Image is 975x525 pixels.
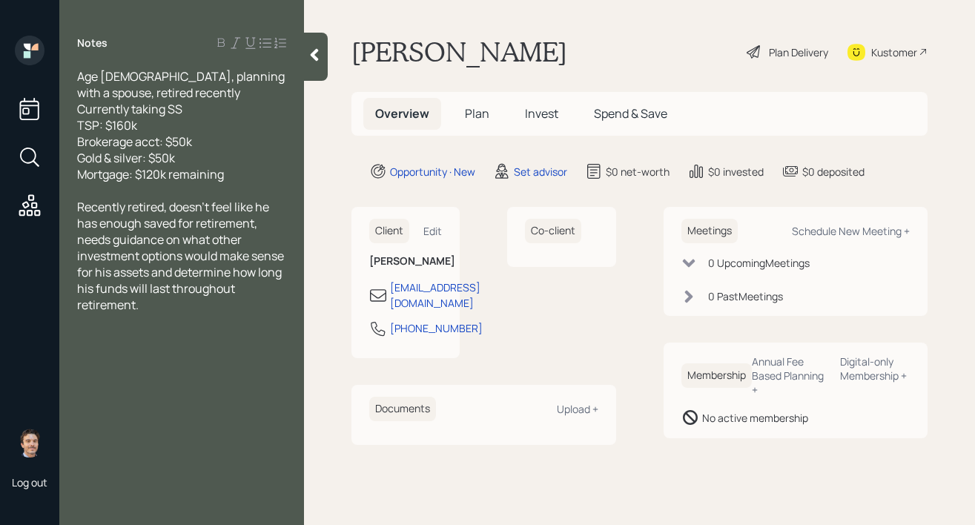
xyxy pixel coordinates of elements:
span: Age [DEMOGRAPHIC_DATA], planning with a spouse, retired recently [77,68,287,101]
label: Notes [77,36,108,50]
span: Overview [375,105,429,122]
div: $0 deposited [802,164,865,179]
span: Plan [465,105,489,122]
span: TSP: $160k [77,117,137,133]
span: Mortgage: $120k remaining [77,166,224,182]
h6: Meetings [681,219,738,243]
div: Schedule New Meeting + [792,224,910,238]
div: Annual Fee Based Planning + [752,354,828,397]
div: Set advisor [514,164,567,179]
div: $0 net-worth [606,164,670,179]
span: Brokerage acct: $50k [77,133,192,150]
div: [PHONE_NUMBER] [390,320,483,336]
img: robby-grisanti-headshot.png [15,428,44,458]
div: 0 Past Meeting s [708,288,783,304]
span: Recently retired, doesn't feel like he has enough saved for retirement, needs guidance on what ot... [77,199,286,313]
div: Log out [12,475,47,489]
span: Gold & silver: $50k [77,150,175,166]
div: $0 invested [708,164,764,179]
h6: Client [369,219,409,243]
h6: Documents [369,397,436,421]
div: No active membership [702,410,808,426]
div: Plan Delivery [769,44,828,60]
h6: Membership [681,363,752,388]
h6: Co-client [525,219,581,243]
div: Opportunity · New [390,164,475,179]
div: Digital-only Membership + [840,354,910,383]
h1: [PERSON_NAME] [351,36,567,68]
div: Upload + [557,402,598,416]
h6: [PERSON_NAME] [369,255,442,268]
div: [EMAIL_ADDRESS][DOMAIN_NAME] [390,280,480,311]
span: Spend & Save [594,105,667,122]
span: Invest [525,105,558,122]
div: Edit [423,224,442,238]
div: Kustomer [871,44,917,60]
div: 0 Upcoming Meeting s [708,255,810,271]
span: Currently taking SS [77,101,182,117]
